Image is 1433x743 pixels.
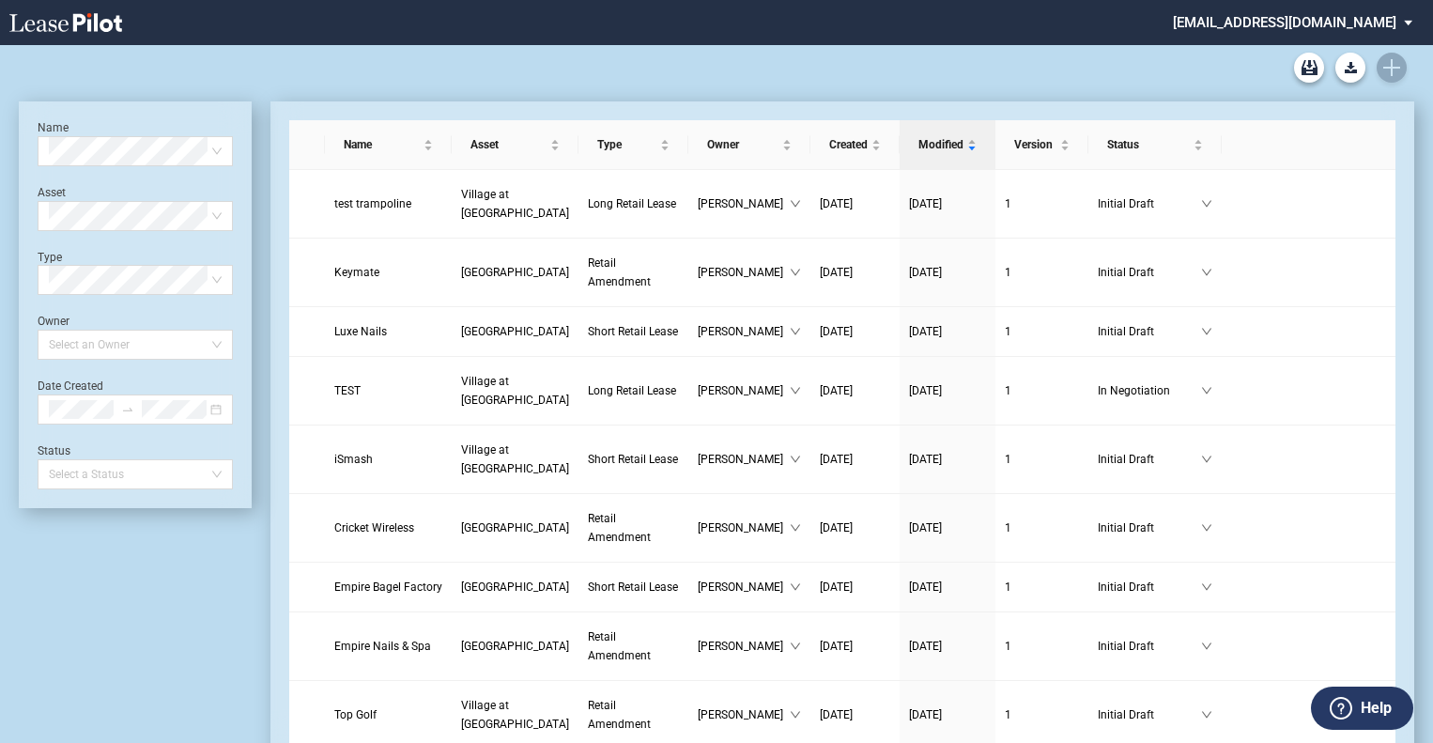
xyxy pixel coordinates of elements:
[698,322,790,341] span: [PERSON_NAME]
[820,197,853,210] span: [DATE]
[909,640,942,653] span: [DATE]
[334,637,442,656] a: Empire Nails & Spa
[1005,263,1079,282] a: 1
[1098,705,1201,724] span: Initial Draft
[334,453,373,466] span: iSmash
[461,322,569,341] a: [GEOGRAPHIC_DATA]
[820,322,890,341] a: [DATE]
[698,381,790,400] span: [PERSON_NAME]
[790,454,801,465] span: down
[820,266,853,279] span: [DATE]
[588,450,679,469] a: Short Retail Lease
[1201,385,1212,396] span: down
[38,251,62,264] label: Type
[1201,267,1212,278] span: down
[1098,578,1201,596] span: Initial Draft
[820,381,890,400] a: [DATE]
[461,640,569,653] span: Bath Shopping Center
[1361,696,1392,720] label: Help
[698,450,790,469] span: [PERSON_NAME]
[909,263,986,282] a: [DATE]
[334,450,442,469] a: iSmash
[588,630,651,662] span: Retail Amendment
[325,120,452,170] th: Name
[909,322,986,341] a: [DATE]
[1201,581,1212,593] span: down
[698,194,790,213] span: [PERSON_NAME]
[588,696,679,734] a: Retail Amendment
[820,450,890,469] a: [DATE]
[334,708,377,721] span: Top Golf
[1005,705,1079,724] a: 1
[820,521,853,534] span: [DATE]
[334,519,442,537] a: Cricket Wireless
[1098,381,1201,400] span: In Negotiation
[588,322,679,341] a: Short Retail Lease
[909,519,986,537] a: [DATE]
[909,637,986,656] a: [DATE]
[698,637,790,656] span: [PERSON_NAME]
[461,263,569,282] a: [GEOGRAPHIC_DATA]
[1005,450,1079,469] a: 1
[1098,450,1201,469] span: Initial Draft
[909,580,942,594] span: [DATE]
[1107,135,1190,154] span: Status
[578,120,688,170] th: Type
[588,580,678,594] span: Short Retail Lease
[688,120,810,170] th: Owner
[698,578,790,596] span: [PERSON_NAME]
[588,325,678,338] span: Short Retail Lease
[38,315,69,328] label: Owner
[1335,53,1365,83] button: Download Blank Form
[121,403,134,416] span: to
[334,580,442,594] span: Empire Bagel Factory
[790,522,801,534] span: down
[38,186,66,199] label: Asset
[918,135,963,154] span: Modified
[1014,135,1056,154] span: Version
[810,120,900,170] th: Created
[1005,325,1011,338] span: 1
[1005,322,1079,341] a: 1
[461,375,569,407] span: Village at Allen
[1005,640,1011,653] span: 1
[461,578,569,596] a: [GEOGRAPHIC_DATA]
[334,266,379,279] span: Keymate
[820,705,890,724] a: [DATE]
[790,581,801,593] span: down
[820,453,853,466] span: [DATE]
[1098,519,1201,537] span: Initial Draft
[909,384,942,397] span: [DATE]
[820,640,853,653] span: [DATE]
[38,121,69,134] label: Name
[334,381,442,400] a: TEST
[461,696,569,734] a: Village at [GEOGRAPHIC_DATA]
[588,197,676,210] span: Long Retail Lease
[461,637,569,656] a: [GEOGRAPHIC_DATA]
[121,403,134,416] span: swap-right
[1005,197,1011,210] span: 1
[900,120,995,170] th: Modified
[790,267,801,278] span: down
[461,188,569,220] span: Village at Allen
[461,521,569,534] span: Beach Shopping Center
[334,194,442,213] a: test trampoline
[461,441,569,478] a: Village at [GEOGRAPHIC_DATA]
[790,326,801,337] span: down
[1098,637,1201,656] span: Initial Draft
[588,627,679,665] a: Retail Amendment
[461,580,569,594] span: College Plaza
[588,699,651,731] span: Retail Amendment
[38,379,103,393] label: Date Created
[470,135,547,154] span: Asset
[588,194,679,213] a: Long Retail Lease
[1005,578,1079,596] a: 1
[820,519,890,537] a: [DATE]
[588,509,679,547] a: Retail Amendment
[1294,53,1324,83] a: Archive
[588,384,676,397] span: Long Retail Lease
[334,325,387,338] span: Luxe Nails
[790,198,801,209] span: down
[588,381,679,400] a: Long Retail Lease
[1005,384,1011,397] span: 1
